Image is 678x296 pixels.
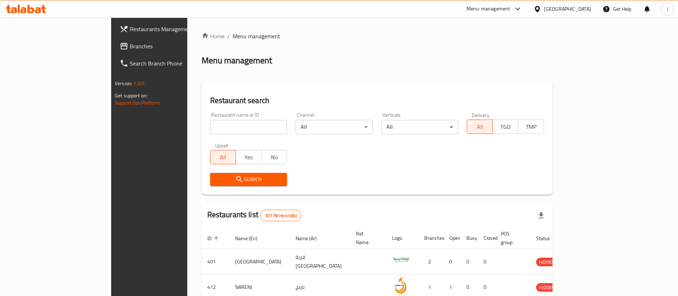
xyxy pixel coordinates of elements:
[536,258,558,266] div: HIDDEN
[261,212,301,219] span: 10178 record(s)
[493,120,519,134] button: TGO
[667,5,668,13] span: J
[264,152,284,162] span: No
[114,38,224,55] a: Branches
[419,249,444,275] td: 2
[210,120,287,134] input: Search for restaurant name or ID..
[130,59,219,68] span: Search Branch Phone
[392,277,410,295] img: NARENJ
[114,20,224,38] a: Restaurants Management
[466,5,510,13] div: Menu-management
[381,120,459,134] div: All
[461,227,478,249] th: Busy
[478,249,495,275] td: 0
[229,249,290,275] td: [GEOGRAPHIC_DATA]
[470,122,490,132] span: All
[472,112,490,117] label: Delivery
[444,227,461,249] th: Open
[533,207,550,224] div: Export file
[213,152,233,162] span: All
[467,120,493,134] button: All
[501,229,522,247] span: POS group
[207,234,221,243] span: ID
[236,150,262,164] button: Yes
[419,227,444,249] th: Branches
[544,5,591,13] div: [GEOGRAPHIC_DATA]
[115,91,148,100] span: Get support on:
[115,98,160,107] a: Support.OpsPlatform
[130,25,219,33] span: Restaurants Management
[239,152,259,162] span: Yes
[216,175,282,184] span: Search
[210,150,236,164] button: All
[114,55,224,72] a: Search Branch Phone
[133,79,144,88] span: 1.0.0
[260,210,301,221] div: Total records count
[227,32,230,40] li: /
[536,234,559,243] span: Status
[496,122,516,132] span: TGO
[202,55,272,66] h2: Menu management
[356,229,378,247] span: Ref. Name
[386,227,419,249] th: Logo
[296,234,326,243] span: Name (Ar)
[536,283,558,292] span: HIDDEN
[478,227,495,249] th: Closed
[521,122,541,132] span: TMP
[130,42,219,50] span: Branches
[461,249,478,275] td: 0
[210,173,287,186] button: Search
[115,79,132,88] span: Version:
[536,258,558,266] span: HIDDEN
[296,120,373,134] div: All
[207,209,302,221] h2: Restaurants list
[233,32,280,40] span: Menu management
[210,95,544,106] h2: Restaurant search
[518,120,544,134] button: TMP
[261,150,287,164] button: No
[215,143,228,148] label: Upsell
[290,249,350,275] td: قرية [GEOGRAPHIC_DATA]
[235,234,267,243] span: Name (En)
[202,32,553,40] nav: breadcrumb
[392,251,410,269] img: Spicy Village
[444,249,461,275] td: 0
